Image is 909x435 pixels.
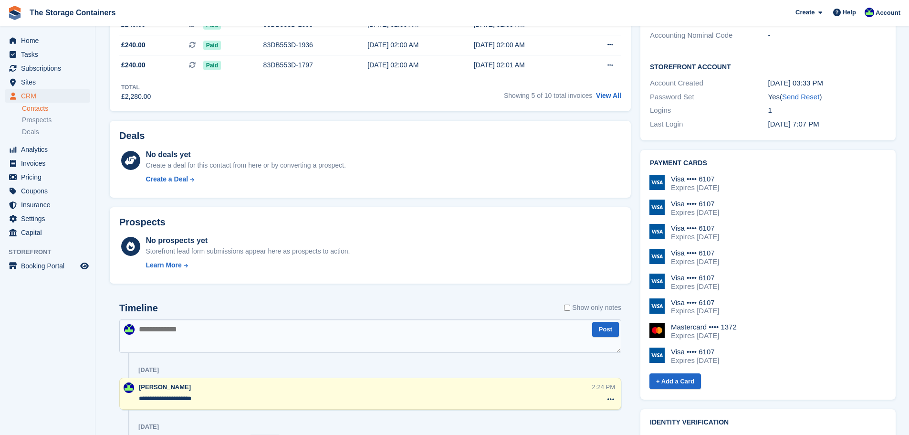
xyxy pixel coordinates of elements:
[768,30,886,41] div: -
[5,143,90,156] a: menu
[146,260,350,270] a: Learn More
[843,8,856,17] span: Help
[596,92,621,99] a: View All
[564,303,570,313] input: Show only notes
[119,130,145,141] h2: Deals
[671,274,719,282] div: Visa •••• 6107
[263,60,368,70] div: 83DB553D-1797
[865,8,874,17] img: Stacy Williams
[367,60,473,70] div: [DATE] 02:00 AM
[649,348,665,363] img: Visa Logo
[474,40,580,50] div: [DATE] 02:00 AM
[650,30,768,41] div: Accounting Nominal Code
[21,226,78,239] span: Capital
[22,127,90,137] a: Deals
[263,40,368,50] div: 83DB553D-1936
[21,212,78,225] span: Settings
[474,60,580,70] div: [DATE] 02:01 AM
[876,8,900,18] span: Account
[650,78,768,89] div: Account Created
[367,40,473,50] div: [DATE] 02:00 AM
[22,104,90,113] a: Contacts
[146,174,188,184] div: Create a Deal
[22,127,39,137] span: Deals
[146,235,350,246] div: No prospects yet
[649,298,665,314] img: Visa Logo
[5,62,90,75] a: menu
[79,260,90,272] a: Preview store
[671,249,719,257] div: Visa •••• 6107
[649,249,665,264] img: Visa Logo
[649,274,665,289] img: Visa Logo
[5,89,90,103] a: menu
[21,62,78,75] span: Subscriptions
[650,92,768,103] div: Password Set
[592,322,619,338] button: Post
[592,382,615,392] div: 2:24 PM
[649,373,701,389] a: + Add a Card
[564,303,621,313] label: Show only notes
[146,160,345,170] div: Create a deal for this contact from here or by converting a prospect.
[121,92,151,102] div: £2,280.00
[5,48,90,61] a: menu
[22,116,52,125] span: Prospects
[671,356,719,365] div: Expires [DATE]
[124,324,135,335] img: Stacy Williams
[650,119,768,130] div: Last Login
[671,175,719,183] div: Visa •••• 6107
[9,247,95,257] span: Storefront
[5,198,90,212] a: menu
[5,75,90,89] a: menu
[121,83,151,92] div: Total
[8,6,22,20] img: stora-icon-8386f47178a22dfd0bd8f6a31ec36ba5ce8667c1dd55bd0f319d3a0aa187defe.svg
[21,259,78,273] span: Booking Portal
[146,246,350,256] div: Storefront lead form submissions appear here as prospects to action.
[650,419,886,426] h2: Identity verification
[21,184,78,198] span: Coupons
[26,5,119,21] a: The Storage Containers
[5,259,90,273] a: menu
[671,307,719,315] div: Expires [DATE]
[21,157,78,170] span: Invoices
[119,303,158,314] h2: Timeline
[139,383,191,391] span: [PERSON_NAME]
[138,366,159,374] div: [DATE]
[650,62,886,71] h2: Storefront Account
[671,348,719,356] div: Visa •••• 6107
[671,183,719,192] div: Expires [DATE]
[21,34,78,47] span: Home
[671,282,719,291] div: Expires [DATE]
[671,323,737,331] div: Mastercard •••• 1372
[21,75,78,89] span: Sites
[671,331,737,340] div: Expires [DATE]
[5,34,90,47] a: menu
[504,92,592,99] span: Showing 5 of 10 total invoices
[5,184,90,198] a: menu
[768,92,886,103] div: Yes
[121,40,146,50] span: £240.00
[671,233,719,241] div: Expires [DATE]
[121,60,146,70] span: £240.00
[649,200,665,215] img: Visa Logo
[780,93,822,101] span: ( )
[5,170,90,184] a: menu
[650,105,768,116] div: Logins
[768,120,819,128] time: 2025-02-11 19:07:42 UTC
[671,208,719,217] div: Expires [DATE]
[138,423,159,431] div: [DATE]
[671,224,719,233] div: Visa •••• 6107
[146,149,345,160] div: No deals yet
[649,175,665,190] img: Visa Logo
[768,105,886,116] div: 1
[5,212,90,225] a: menu
[671,257,719,266] div: Expires [DATE]
[119,217,166,228] h2: Prospects
[203,61,221,70] span: Paid
[146,174,345,184] a: Create a Deal
[21,198,78,212] span: Insurance
[21,170,78,184] span: Pricing
[21,89,78,103] span: CRM
[649,323,665,338] img: Mastercard Logo
[671,298,719,307] div: Visa •••• 6107
[768,78,886,89] div: [DATE] 03:33 PM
